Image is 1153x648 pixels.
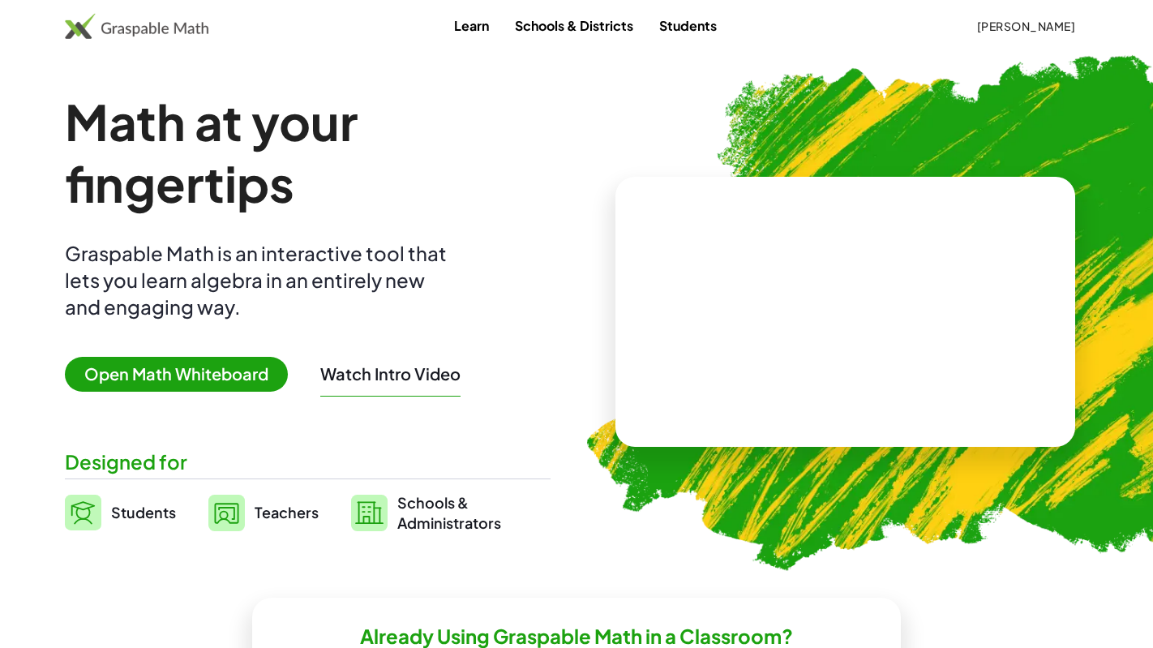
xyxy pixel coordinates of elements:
a: Learn [441,11,502,41]
button: [PERSON_NAME] [963,11,1088,41]
span: Students [111,503,176,521]
video: What is this? This is dynamic math notation. Dynamic math notation plays a central role in how Gr... [724,251,967,373]
span: Schools & Administrators [397,492,501,533]
button: Watch Intro Video [320,363,461,384]
span: Teachers [255,503,319,521]
span: Open Math Whiteboard [65,357,288,392]
a: Schools & Districts [502,11,646,41]
img: svg%3e [208,495,245,531]
a: Students [646,11,730,41]
a: Open Math Whiteboard [65,367,301,384]
h1: Math at your fingertips [65,91,551,214]
a: Schools &Administrators [351,492,501,533]
img: svg%3e [65,495,101,530]
a: Teachers [208,492,319,533]
div: Designed for [65,448,551,475]
span: [PERSON_NAME] [976,19,1075,33]
div: Graspable Math is an interactive tool that lets you learn algebra in an entirely new and engaging... [65,240,454,320]
a: Students [65,492,176,533]
img: svg%3e [351,495,388,531]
